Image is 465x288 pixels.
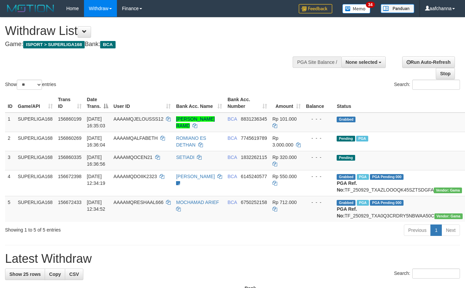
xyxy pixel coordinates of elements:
[337,117,355,122] span: Grabbed
[100,41,115,48] span: BCA
[5,170,15,196] td: 4
[69,272,79,277] span: CSV
[306,199,332,206] div: - - -
[334,93,465,113] th: Status
[5,113,15,132] td: 1
[87,174,105,186] span: [DATE] 12:34:19
[9,272,41,277] span: Show 25 rows
[293,56,341,68] div: PGA Site Balance /
[114,200,164,205] span: AAAAMQRESHAAL666
[173,93,225,113] th: Bank Acc. Name: activate to sort column ascending
[227,200,237,205] span: BCA
[394,80,460,90] label: Search:
[58,174,82,179] span: 156672398
[114,135,158,141] span: AAAAMQALFABETH
[306,154,332,161] div: - - -
[370,174,404,180] span: PGA Pending
[341,56,386,68] button: None selected
[5,24,303,38] h1: Withdraw List
[5,80,56,90] label: Show entries
[58,116,82,122] span: 156860199
[84,93,111,113] th: Date Trans.: activate to sort column descending
[306,173,332,180] div: - - -
[303,93,334,113] th: Balance
[176,155,194,160] a: SETIADI
[357,174,369,180] span: Marked by aafsoycanthlai
[241,155,267,160] span: Copy 1832262115 to clipboard
[5,252,460,265] h1: Latest Withdraw
[176,135,206,148] a: ROMIANO ES DETHAN
[58,155,82,160] span: 156860335
[5,41,303,48] h4: Game: Bank:
[337,200,355,206] span: Grabbed
[15,151,55,170] td: SUPERLIGA168
[337,180,357,193] b: PGA Ref. No:
[55,93,84,113] th: Trans ID: activate to sort column ascending
[272,200,297,205] span: Rp 712.000
[15,170,55,196] td: SUPERLIGA168
[241,174,267,179] span: Copy 6145240577 to clipboard
[15,93,55,113] th: Game/API: activate to sort column ascending
[441,224,460,236] a: Next
[15,132,55,151] td: SUPERLIGA168
[412,80,460,90] input: Search:
[227,155,237,160] span: BCA
[45,269,65,280] a: Copy
[356,136,368,141] span: Marked by aafsoycanthlai
[334,170,465,196] td: TF_250929_TXAZLOOOQK45SZTSDGFA
[87,200,105,212] span: [DATE] 12:34:52
[337,155,355,161] span: Pending
[394,269,460,279] label: Search:
[58,200,82,205] span: 156672433
[227,135,237,141] span: BCA
[241,135,267,141] span: Copy 7745619789 to clipboard
[5,132,15,151] td: 2
[337,174,355,180] span: Grabbed
[272,116,297,122] span: Rp 101.000
[412,269,460,279] input: Search:
[114,116,164,122] span: AAAAMQJELOUSSS12
[111,93,173,113] th: User ID: activate to sort column ascending
[114,155,153,160] span: AAAAMQOCEN21
[272,174,297,179] span: Rp 550.000
[23,41,85,48] span: ISPORT > SUPERLIGA168
[227,174,237,179] span: BCA
[436,68,455,79] a: Stop
[434,213,463,219] span: Vendor URL: https://trx31.1velocity.biz
[176,174,215,179] a: [PERSON_NAME]
[370,200,404,206] span: PGA Pending
[58,135,82,141] span: 156860269
[381,4,414,13] img: panduan.png
[346,59,378,65] span: None selected
[5,151,15,170] td: 3
[241,116,267,122] span: Copy 8831236345 to clipboard
[5,269,45,280] a: Show 25 rows
[270,93,303,113] th: Amount: activate to sort column ascending
[15,196,55,222] td: SUPERLIGA168
[65,269,83,280] a: CSV
[404,224,431,236] a: Previous
[227,116,237,122] span: BCA
[5,224,189,233] div: Showing 1 to 5 of 5 entries
[241,200,267,205] span: Copy 6750252158 to clipboard
[299,4,332,13] img: Feedback.jpg
[87,116,105,128] span: [DATE] 16:35:03
[272,155,297,160] span: Rp 320.000
[176,116,215,128] a: [PERSON_NAME] RAMD
[337,136,355,141] span: Pending
[5,93,15,113] th: ID
[176,200,219,205] a: MOCHAMAD ARIEF
[334,196,465,222] td: TF_250929_TXA0Q3CRDRY5NBWAA50C
[5,3,56,13] img: MOTION_logo.png
[306,135,332,141] div: - - -
[306,116,332,122] div: - - -
[357,200,369,206] span: Marked by aafsoycanthlai
[5,196,15,222] td: 5
[434,188,462,193] span: Vendor URL: https://trx31.1velocity.biz
[430,224,442,236] a: 1
[337,206,357,218] b: PGA Ref. No:
[49,272,61,277] span: Copy
[17,80,42,90] select: Showentries
[225,93,270,113] th: Bank Acc. Number: activate to sort column ascending
[366,2,375,8] span: 34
